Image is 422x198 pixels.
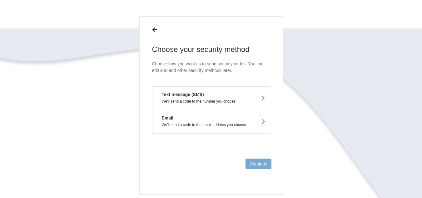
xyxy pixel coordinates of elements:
[152,44,270,54] h1: Choose your security method
[157,115,173,121] em: Email
[157,91,204,98] em: Text message (SMS)
[157,123,265,127] p: We'll send a code to the email address you choose
[152,110,270,134] button: EmailWe'll send a code to the email address you choose
[157,99,265,104] p: We'll send a code to the number you choose
[152,61,270,74] p: Choose how you want us to send security codes. You can edit and add other security methods later.
[246,159,271,169] button: Continue
[152,86,270,110] button: Text message (SMS)We'll send a code to the number you choose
